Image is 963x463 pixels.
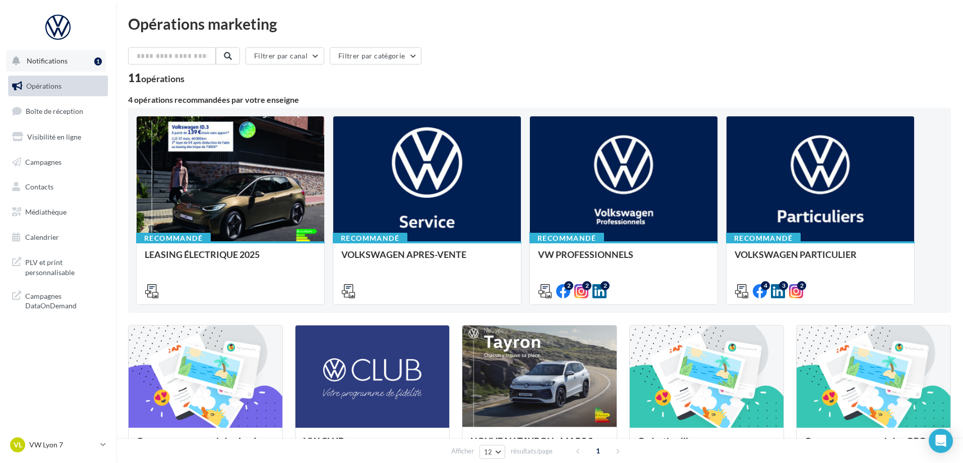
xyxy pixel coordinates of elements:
[470,436,608,456] div: NOUVEAU TAYRON - MARS 2025
[6,285,110,315] a: Campagnes DataOnDemand
[6,100,110,122] a: Boîte de réception
[582,281,591,290] div: 2
[14,440,22,450] span: VL
[25,157,62,166] span: Campagnes
[94,57,102,65] div: 1
[26,82,62,90] span: Opérations
[25,289,104,311] span: Campagnes DataOnDemand
[25,182,53,191] span: Contacts
[761,281,770,290] div: 4
[246,47,324,64] button: Filtrer par canal
[27,56,68,65] span: Notifications
[6,176,110,197] a: Contacts
[6,76,110,97] a: Opérations
[929,429,953,453] div: Open Intercom Messenger
[6,126,110,148] a: Visibilité en ligne
[330,47,422,64] button: Filtrer par catégorie
[141,74,185,83] div: opérations
[341,249,513,270] div: VOLKSWAGEN APRES-VENTE
[25,233,59,241] span: Calendrier
[6,251,110,281] a: PLV et print personnalisable
[145,249,316,270] div: LEASING ÉLECTRIQUE 2025
[6,50,106,72] button: Notifications 1
[137,436,274,456] div: Campagnes sponsorisées Les Instants VW Octobre
[479,445,505,459] button: 12
[6,202,110,223] a: Médiathèque
[600,281,610,290] div: 2
[638,436,775,456] div: Opération libre
[529,233,604,244] div: Recommandé
[451,446,474,456] span: Afficher
[333,233,407,244] div: Recommandé
[27,133,81,141] span: Visibilité en ligne
[304,436,441,456] div: VW CLUB
[484,448,493,456] span: 12
[128,73,185,84] div: 11
[511,446,553,456] span: résultats/page
[726,233,801,244] div: Recommandé
[590,443,606,459] span: 1
[779,281,788,290] div: 3
[538,249,709,270] div: VW PROFESSIONNELS
[8,435,108,454] a: VL VW Lyon 7
[128,96,951,104] div: 4 opérations recommandées par votre enseigne
[25,255,104,277] span: PLV et print personnalisable
[6,152,110,173] a: Campagnes
[128,16,951,31] div: Opérations marketing
[797,281,806,290] div: 2
[25,208,67,216] span: Médiathèque
[136,233,211,244] div: Recommandé
[6,227,110,248] a: Calendrier
[26,107,83,115] span: Boîte de réception
[564,281,573,290] div: 2
[29,440,96,450] p: VW Lyon 7
[735,249,906,270] div: VOLKSWAGEN PARTICULIER
[805,436,942,456] div: Campagnes sponsorisées OPO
